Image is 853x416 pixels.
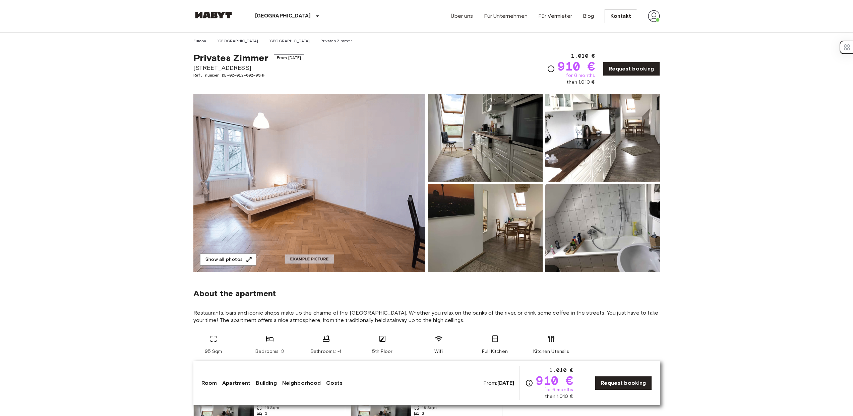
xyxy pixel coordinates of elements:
img: Picture of unit DE-02-012-002-03HF [428,94,543,182]
img: avatar [648,10,660,22]
a: Für Vermieter [538,12,572,20]
img: Picture of unit DE-02-012-002-03HF [545,184,660,272]
span: then 1.010 € [545,393,573,400]
a: Request booking [603,62,660,76]
span: 910 € [558,60,595,72]
span: Restaurants, bars and iconic shops make up the charme of the [GEOGRAPHIC_DATA]. Whether you relax... [193,309,660,324]
span: Kitchen Utensils [533,348,569,355]
a: Blog [583,12,594,20]
a: Für Unternehmen [484,12,528,20]
a: Costs [326,379,343,387]
svg: Check cost overview for full price breakdown. Please note that discounts apply to new joiners onl... [547,65,555,73]
svg: Check cost overview for full price breakdown. Please note that discounts apply to new joiners onl... [525,379,533,387]
a: Europa [193,38,206,44]
span: 16 Sqm [265,405,280,411]
span: 18 Sqm [422,405,437,411]
span: for 6 months [566,72,595,79]
a: Neighborhood [282,379,321,387]
span: Ref. number DE-02-012-002-03HF [193,72,304,78]
span: 1.010 € [571,52,595,60]
a: Apartment [222,379,250,387]
img: Habyt [193,12,234,18]
a: Über uns [451,12,473,20]
span: 910 € [536,374,573,386]
span: About the apartment [193,288,276,298]
span: 95 Sqm [205,348,222,355]
span: From: [483,379,514,387]
a: Kontakt [605,9,637,23]
img: Picture of unit DE-02-012-002-03HF [545,94,660,182]
span: [STREET_ADDRESS] [193,63,304,72]
span: 1.010 € [549,366,573,374]
span: Full Kitchen [482,348,508,355]
span: From [DATE] [274,54,304,61]
a: [GEOGRAPHIC_DATA] [268,38,310,44]
a: Privates Zimmer [320,38,352,44]
a: Request booking [595,376,652,390]
span: for 6 months [544,386,573,393]
span: Wifi [434,348,443,355]
img: Picture of unit DE-02-012-002-03HF [428,184,543,272]
b: [DATE] [497,380,514,386]
span: 5th Floor [372,348,392,355]
button: Show all photos [200,253,256,266]
span: Privates Zimmer [193,52,268,63]
a: [GEOGRAPHIC_DATA] [217,38,258,44]
p: [GEOGRAPHIC_DATA] [255,12,311,20]
a: Building [256,379,277,387]
img: Marketing picture of unit DE-02-012-002-03HF [193,94,425,272]
span: then 1.010 € [567,79,595,86]
a: Room [201,379,217,387]
span: Bedrooms: 3 [255,348,284,355]
span: Bathrooms: -1 [311,348,341,355]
